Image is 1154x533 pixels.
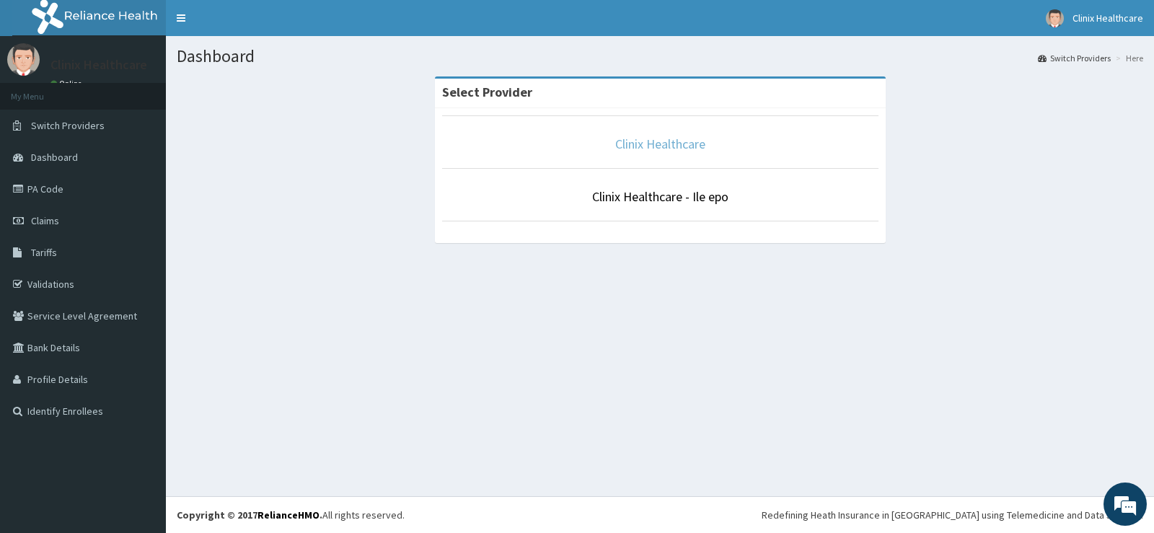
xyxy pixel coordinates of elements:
[762,508,1143,522] div: Redefining Heath Insurance in [GEOGRAPHIC_DATA] using Telemedicine and Data Science!
[177,508,322,521] strong: Copyright © 2017 .
[1046,9,1064,27] img: User Image
[166,496,1154,533] footer: All rights reserved.
[1112,52,1143,64] li: Here
[31,119,105,132] span: Switch Providers
[31,151,78,164] span: Dashboard
[1072,12,1143,25] span: Clinix Healthcare
[1038,52,1111,64] a: Switch Providers
[442,84,532,100] strong: Select Provider
[50,79,85,89] a: Online
[50,58,147,71] p: Clinix Healthcare
[257,508,320,521] a: RelianceHMO
[177,47,1143,66] h1: Dashboard
[615,136,705,152] a: Clinix Healthcare
[592,188,728,205] a: Clinix Healthcare - Ile epo
[7,43,40,76] img: User Image
[31,246,57,259] span: Tariffs
[31,214,59,227] span: Claims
